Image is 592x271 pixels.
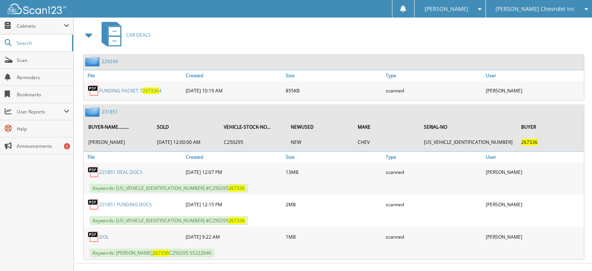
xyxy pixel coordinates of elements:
a: 231851 FUNDING DOCS [99,201,152,208]
div: 1MB [284,229,384,244]
td: [DATE] 12:00:00 AM [153,136,219,149]
a: DOL [99,234,109,240]
img: PDF.png [88,166,99,178]
a: Type [384,152,484,162]
a: User [484,152,584,162]
span: Keywords: [US_VEHICLE_IDENTIFICATION_NUMBER] #C250295 [90,216,248,225]
th: SOLD [153,119,219,135]
span: Help [17,126,69,132]
span: Keywords: [US_VEHICLE_IDENTIFICATION_NUMBER] #C250295 [90,184,248,193]
div: 855KB [284,83,384,98]
span: Search [17,40,68,46]
span: 267336 [153,250,169,256]
div: 2MB [284,197,384,212]
a: Created [184,70,284,81]
span: 267336 [228,217,245,224]
span: [PERSON_NAME] Chevrolet Inc [495,7,575,11]
img: PDF.png [88,85,99,96]
div: 13MB [284,164,384,180]
span: Scan [17,57,69,64]
span: [PERSON_NAME] [424,7,468,11]
div: [PERSON_NAME] [484,164,584,180]
div: [DATE] 12:15 PM [184,197,284,212]
td: C250295 [220,136,286,149]
td: [PERSON_NAME] [84,136,152,149]
div: [DATE] 12:07 PM [184,164,284,180]
th: VEHICLE-STOCK-NO... [220,119,286,135]
div: scanned [384,197,484,212]
a: User [484,70,584,81]
td: [US_VEHICLE_IDENTIFICATION_NUMBER] [420,136,516,149]
img: folder2.png [85,57,102,66]
th: NEWUSED [287,119,353,135]
a: Size [284,152,384,162]
a: Size [284,70,384,81]
div: scanned [384,229,484,244]
td: CHEV [354,136,419,149]
a: File [84,70,184,81]
img: PDF.png [88,231,99,243]
div: [PERSON_NAME] [484,197,584,212]
th: SERIAL-NO [420,119,516,135]
img: PDF.png [88,198,99,210]
span: 267336 [228,185,245,191]
div: [DATE] 9:22 AM [184,229,284,244]
span: Keywords: [PERSON_NAME] C250295 SS222646 [90,248,214,257]
a: FUNDING PACKET 72673364 [99,87,162,94]
span: User Reports [17,108,64,115]
td: NEW [287,136,353,149]
span: 267336 [521,139,538,145]
th: MAKE [354,119,419,135]
a: 231851 DEAL DOCS [99,169,142,175]
img: scan123-logo-white.svg [8,4,66,14]
span: 267336 [142,87,159,94]
a: Created [184,152,284,162]
th: BUYER-NAME......... [84,119,152,135]
a: Type [384,70,484,81]
th: BUYER [517,119,583,135]
span: Bookmarks [17,91,69,98]
a: CAR DEALS [97,19,151,50]
a: 231851 [102,108,118,115]
a: File [84,152,184,162]
span: Reminders [17,74,69,81]
div: scanned [384,164,484,180]
div: [PERSON_NAME] [484,83,584,98]
div: 5 [64,143,70,149]
span: Announcements [17,143,69,149]
img: folder2.png [85,107,102,117]
span: Cabinets [17,23,64,29]
div: [DATE] 10:19 AM [184,83,284,98]
span: CAR DEALS [126,32,151,38]
div: scanned [384,83,484,98]
a: 229249 [102,58,118,65]
iframe: Chat Widget [553,234,592,271]
div: [PERSON_NAME] [484,229,584,244]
